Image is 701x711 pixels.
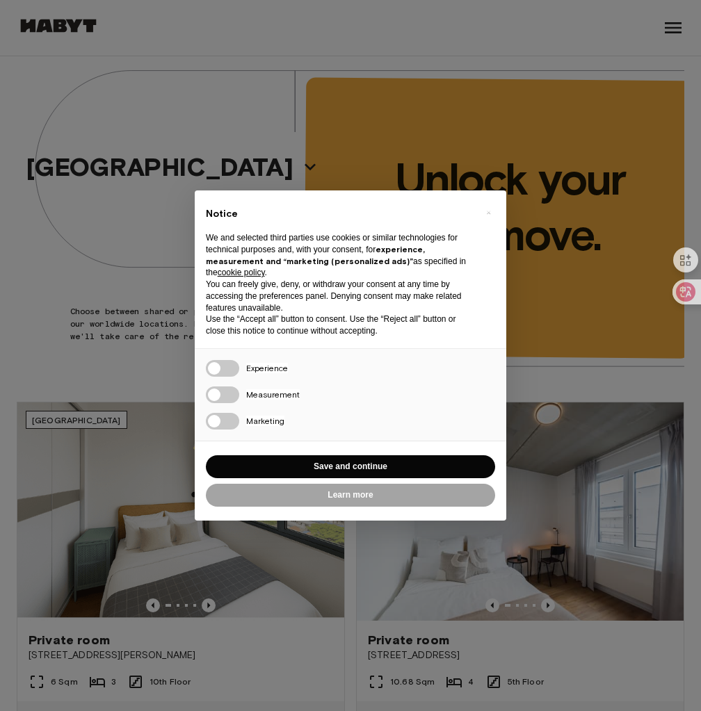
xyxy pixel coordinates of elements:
p: Use the “Accept all” button to consent. Use the “Reject all” button or close this notice to conti... [206,313,473,337]
span: Marketing [246,416,284,426]
h2: Notice [206,207,473,221]
span: × [486,204,491,221]
a: cookie policy [218,268,265,277]
span: Measurement [246,389,300,400]
p: You can freely give, deny, or withdraw your consent at any time by accessing the preferences pane... [206,279,473,313]
button: Save and continue [206,455,495,478]
p: We and selected third parties use cookies or similar technologies for technical purposes and, wit... [206,232,473,279]
button: Close this notice [477,202,499,224]
button: Learn more [206,484,495,507]
strong: experience, measurement and “marketing (personalized ads)” [206,244,425,266]
span: Experience [246,363,288,373]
